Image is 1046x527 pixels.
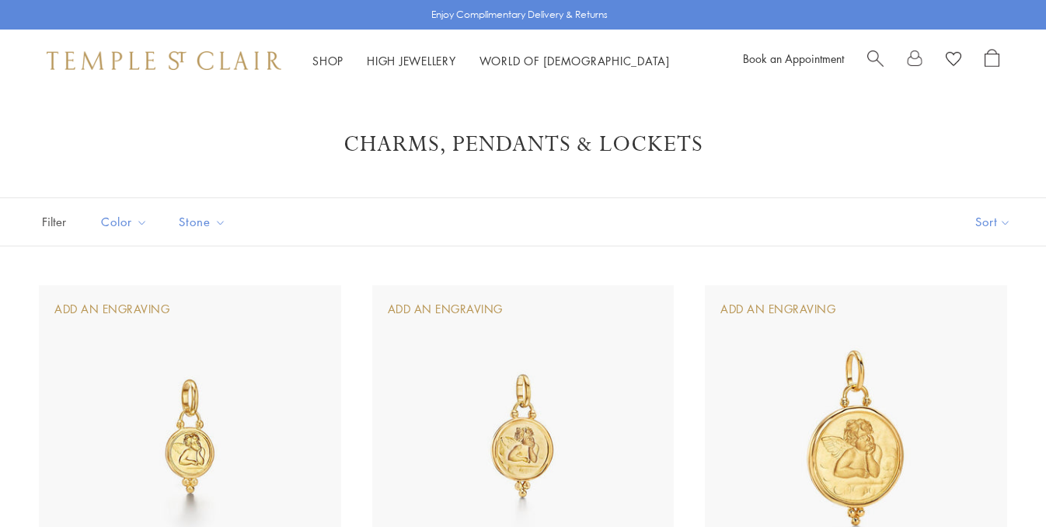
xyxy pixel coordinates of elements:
[62,131,984,159] h1: Charms, Pendants & Lockets
[431,7,608,23] p: Enjoy Complimentary Delivery & Returns
[89,204,159,239] button: Color
[946,49,961,72] a: View Wishlist
[985,49,999,72] a: Open Shopping Bag
[312,51,670,71] nav: Main navigation
[93,212,159,232] span: Color
[867,49,884,72] a: Search
[367,53,456,68] a: High JewelleryHigh Jewellery
[720,301,835,318] div: Add An Engraving
[312,53,343,68] a: ShopShop
[479,53,670,68] a: World of [DEMOGRAPHIC_DATA]World of [DEMOGRAPHIC_DATA]
[171,212,238,232] span: Stone
[54,301,169,318] div: Add An Engraving
[47,51,281,70] img: Temple St. Clair
[167,204,238,239] button: Stone
[388,301,503,318] div: Add An Engraving
[940,198,1046,246] button: Show sort by
[743,51,844,66] a: Book an Appointment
